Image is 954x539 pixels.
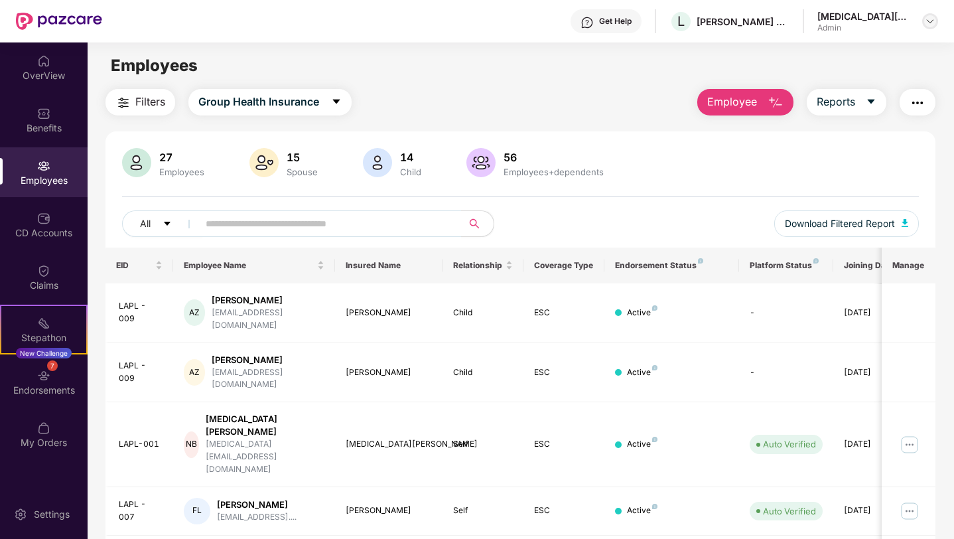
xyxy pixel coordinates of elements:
[37,107,50,120] img: svg+xml;base64,PHN2ZyBpZD0iQmVuZWZpdHMiIHhtbG5zPSJodHRwOi8vd3d3LnczLm9yZy8yMDAwL3N2ZyIgd2lkdGg9Ij...
[739,343,833,403] td: -
[184,431,199,458] div: NB
[184,359,206,386] div: AZ
[768,95,784,111] img: svg+xml;base64,PHN2ZyB4bWxucz0iaHR0cDovL3d3dy53My5vcmcvMjAwMC9zdmciIHhtbG5zOnhsaW5rPSJodHRwOi8vd3...
[807,89,886,116] button: Reportscaret-down
[763,504,816,518] div: Auto Verified
[119,438,163,451] div: LAPL-001
[461,210,494,237] button: search
[817,23,910,33] div: Admin
[119,360,163,385] div: LAPL - 009
[677,13,685,29] span: L
[844,366,904,379] div: [DATE]
[627,366,657,379] div: Active
[163,219,172,230] span: caret-down
[910,95,925,111] img: svg+xml;base64,PHN2ZyB4bWxucz0iaHR0cDovL3d3dy53My5vcmcvMjAwMC9zdmciIHdpZHRoPSIyNCIgaGVpZ2h0PSIyNC...
[346,504,433,517] div: [PERSON_NAME]
[580,16,594,29] img: svg+xml;base64,PHN2ZyBpZD0iSGVscC0zMngzMiIgeG1sbnM9Imh0dHA6Ly93d3cudzMub3JnLzIwMDAvc3ZnIiB3aWR0aD...
[453,307,513,319] div: Child
[817,10,910,23] div: [MEDICAL_DATA][PERSON_NAME]
[122,148,151,177] img: svg+xml;base64,PHN2ZyB4bWxucz0iaHR0cDovL3d3dy53My5vcmcvMjAwMC9zdmciIHhtbG5zOnhsaW5rPSJodHRwOi8vd3...
[111,56,198,75] span: Employees
[37,212,50,225] img: svg+xml;base64,PHN2ZyBpZD0iQ0RfQWNjb3VudHMiIGRhdGEtbmFtZT0iQ0QgQWNjb3VudHMiIHhtbG5zPSJodHRwOi8vd3...
[14,508,27,521] img: svg+xml;base64,PHN2ZyBpZD0iU2V0dGluZy0yMHgyMCIgeG1sbnM9Imh0dHA6Ly93d3cudzMub3JnLzIwMDAvc3ZnIiB3aW...
[534,307,594,319] div: ESC
[284,151,320,164] div: 15
[534,504,594,517] div: ESC
[899,501,920,522] img: manageButton
[249,148,279,177] img: svg+xml;base64,PHN2ZyB4bWxucz0iaHR0cDovL3d3dy53My5vcmcvMjAwMC9zdmciIHhtbG5zOnhsaW5rPSJodHRwOi8vd3...
[212,307,324,332] div: [EMAIL_ADDRESS][DOMAIN_NAME]
[750,260,823,271] div: Platform Status
[925,16,935,27] img: svg+xml;base64,PHN2ZyBpZD0iRHJvcGRvd24tMzJ4MzIiIHhtbG5zPSJodHRwOi8vd3d3LnczLm9yZy8yMDAwL3N2ZyIgd2...
[119,499,163,524] div: LAPL - 007
[652,365,657,370] img: svg+xml;base64,PHN2ZyB4bWxucz0iaHR0cDovL3d3dy53My5vcmcvMjAwMC9zdmciIHdpZHRoPSI4IiBoZWlnaHQ9IjgiIH...
[37,317,50,330] img: svg+xml;base64,PHN2ZyB4bWxucz0iaHR0cDovL3d3dy53My5vcmcvMjAwMC9zdmciIHdpZHRoPSIyMSIgaGVpZ2h0PSIyMC...
[188,89,352,116] button: Group Health Insurancecaret-down
[212,366,324,392] div: [EMAIL_ADDRESS][DOMAIN_NAME]
[453,438,513,451] div: Self
[30,508,74,521] div: Settings
[37,159,50,173] img: svg+xml;base64,PHN2ZyBpZD0iRW1wbG95ZWVzIiB4bWxucz0iaHR0cDovL3d3dy53My5vcmcvMjAwMC9zdmciIHdpZHRoPS...
[902,219,908,227] img: svg+xml;base64,PHN2ZyB4bWxucz0iaHR0cDovL3d3dy53My5vcmcvMjAwMC9zdmciIHhtbG5zOnhsaW5rPSJodHRwOi8vd3...
[1,331,86,345] div: Stepathon
[453,366,513,379] div: Child
[157,151,207,164] div: 27
[461,218,487,229] span: search
[105,89,175,116] button: Filters
[397,167,424,177] div: Child
[534,438,594,451] div: ESC
[453,260,503,271] span: Relationship
[615,260,728,271] div: Endorsement Status
[135,94,165,110] span: Filters
[335,248,443,283] th: Insured Name
[707,94,757,110] span: Employee
[184,299,206,326] div: AZ
[466,148,496,177] img: svg+xml;base64,PHN2ZyB4bWxucz0iaHR0cDovL3d3dy53My5vcmcvMjAwMC9zdmciIHhtbG5zOnhsaW5rPSJodHRwOi8vd3...
[116,260,153,271] span: EID
[284,167,320,177] div: Spouse
[844,504,904,517] div: [DATE]
[698,258,703,264] img: svg+xml;base64,PHN2ZyB4bWxucz0iaHR0cDovL3d3dy53My5vcmcvMjAwMC9zdmciIHdpZHRoPSI4IiBoZWlnaHQ9IjgiIH...
[739,283,833,343] td: -
[523,248,604,283] th: Coverage Type
[866,96,876,108] span: caret-down
[627,438,657,451] div: Active
[774,210,919,237] button: Download Filtered Report
[37,422,50,435] img: svg+xml;base64,PHN2ZyBpZD0iTXlfT3JkZXJzIiBkYXRhLW5hbWU9Ik15IE9yZGVycyIgeG1sbnM9Imh0dHA6Ly93d3cudz...
[105,248,173,283] th: EID
[697,89,793,116] button: Employee
[16,348,72,358] div: New Challenge
[627,307,657,319] div: Active
[833,248,914,283] th: Joining Date
[115,95,131,111] img: svg+xml;base64,PHN2ZyB4bWxucz0iaHR0cDovL3d3dy53My5vcmcvMjAwMC9zdmciIHdpZHRoPSIyNCIgaGVpZ2h0PSIyNC...
[844,438,904,451] div: [DATE]
[501,151,606,164] div: 56
[173,248,335,283] th: Employee Name
[882,248,935,283] th: Manage
[206,413,324,438] div: [MEDICAL_DATA][PERSON_NAME]
[198,94,319,110] span: Group Health Insurance
[346,438,433,451] div: [MEDICAL_DATA][PERSON_NAME]
[206,438,324,476] div: [MEDICAL_DATA][EMAIL_ADDRESS][DOMAIN_NAME]
[184,498,210,524] div: FL
[119,300,163,325] div: LAPL - 009
[212,354,324,366] div: [PERSON_NAME]
[16,13,102,30] img: New Pazcare Logo
[627,504,657,517] div: Active
[184,260,314,271] span: Employee Name
[652,504,657,509] img: svg+xml;base64,PHN2ZyB4bWxucz0iaHR0cDovL3d3dy53My5vcmcvMjAwMC9zdmciIHdpZHRoPSI4IiBoZWlnaHQ9IjgiIH...
[37,264,50,277] img: svg+xml;base64,PHN2ZyBpZD0iQ2xhaW0iIHhtbG5zPSJodHRwOi8vd3d3LnczLm9yZy8yMDAwL3N2ZyIgd2lkdGg9IjIwIi...
[212,294,324,307] div: [PERSON_NAME]
[443,248,523,283] th: Relationship
[534,366,594,379] div: ESC
[763,437,816,451] div: Auto Verified
[122,210,203,237] button: Allcaret-down
[157,167,207,177] div: Employees
[501,167,606,177] div: Employees+dependents
[37,369,50,382] img: svg+xml;base64,PHN2ZyBpZD0iRW5kb3JzZW1lbnRzIiB4bWxucz0iaHR0cDovL3d3dy53My5vcmcvMjAwMC9zdmciIHdpZH...
[363,148,392,177] img: svg+xml;base64,PHN2ZyB4bWxucz0iaHR0cDovL3d3dy53My5vcmcvMjAwMC9zdmciIHhtbG5zOnhsaW5rPSJodHRwOi8vd3...
[599,16,632,27] div: Get Help
[844,307,904,319] div: [DATE]
[652,437,657,442] img: svg+xml;base64,PHN2ZyB4bWxucz0iaHR0cDovL3d3dy53My5vcmcvMjAwMC9zdmciIHdpZHRoPSI4IiBoZWlnaHQ9IjgiIH...
[899,434,920,455] img: manageButton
